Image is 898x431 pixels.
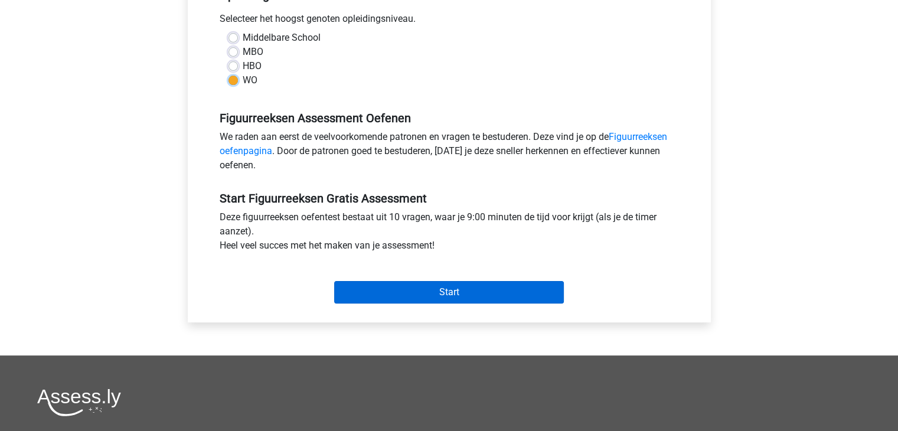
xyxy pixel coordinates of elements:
img: Assessly logo [37,388,121,416]
div: Selecteer het hoogst genoten opleidingsniveau. [211,12,688,31]
label: HBO [243,59,262,73]
label: Middelbare School [243,31,321,45]
div: We raden aan eerst de veelvoorkomende patronen en vragen te bestuderen. Deze vind je op de . Door... [211,130,688,177]
input: Start [334,281,564,303]
h5: Figuurreeksen Assessment Oefenen [220,111,679,125]
label: MBO [243,45,263,59]
label: WO [243,73,257,87]
div: Deze figuurreeksen oefentest bestaat uit 10 vragen, waar je 9:00 minuten de tijd voor krijgt (als... [211,210,688,257]
h5: Start Figuurreeksen Gratis Assessment [220,191,679,205]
